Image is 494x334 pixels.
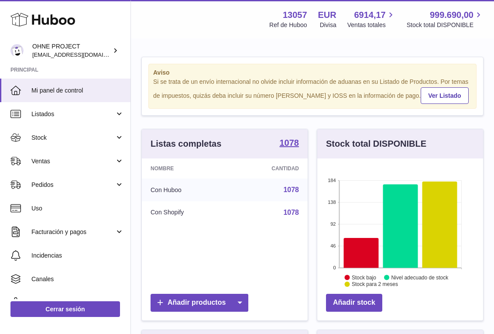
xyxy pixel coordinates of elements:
[153,78,472,104] div: Si se trata de un envío internacional no olvide incluir información de aduanas en su Listado de P...
[430,9,473,21] span: 999.690,00
[328,200,336,205] text: 138
[333,265,336,270] text: 0
[283,9,307,21] strong: 13057
[151,138,221,150] h3: Listas completas
[421,87,468,104] a: Ver Listado
[326,294,382,312] a: Añadir stock
[326,138,426,150] h3: Stock total DISPONIBLE
[31,86,124,95] span: Mi panel de control
[31,181,115,189] span: Pedidos
[318,9,336,21] strong: EUR
[31,251,124,260] span: Incidencias
[10,44,24,57] img: support@ohneproject.com
[142,158,230,179] th: Nombre
[407,21,484,29] span: Stock total DISPONIBLE
[391,274,449,280] text: Nivel adecuado de stock
[283,186,299,193] a: 1078
[230,158,308,179] th: Cantidad
[153,69,472,77] strong: Aviso
[407,9,484,29] a: 999.690,00 Stock total DISPONIBLE
[352,281,398,287] text: Stock para 2 meses
[31,228,115,236] span: Facturación y pagos
[280,138,299,149] a: 1078
[347,21,396,29] span: Ventas totales
[31,134,115,142] span: Stock
[328,178,336,183] text: 184
[142,179,230,201] td: Con Huboo
[31,275,124,283] span: Canales
[352,274,376,280] text: Stock bajo
[347,9,396,29] a: 6914,17 Ventas totales
[280,138,299,147] strong: 1078
[31,110,115,118] span: Listados
[283,209,299,216] a: 1078
[32,42,111,59] div: OHNE PROJECT
[354,9,385,21] span: 6914,17
[320,21,336,29] div: Divisa
[330,243,336,248] text: 46
[32,51,128,58] span: [EMAIL_ADDRESS][DOMAIN_NAME]
[151,294,248,312] a: Añadir productos
[31,204,124,213] span: Uso
[31,299,124,307] span: Configuración
[269,21,307,29] div: Ref de Huboo
[10,301,120,317] a: Cerrar sesión
[142,201,230,224] td: Con Shopify
[31,157,115,165] span: Ventas
[330,221,336,227] text: 92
